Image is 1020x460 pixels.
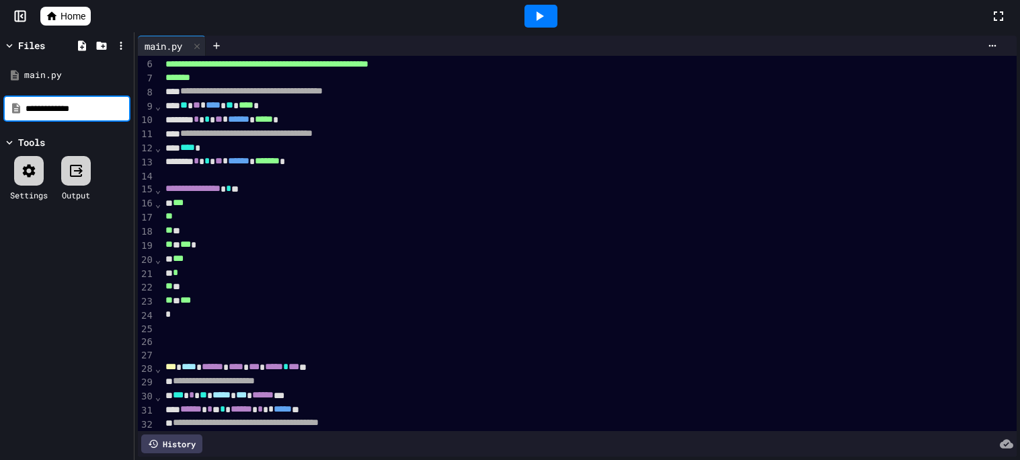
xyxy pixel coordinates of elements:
div: 18 [138,225,155,239]
div: Settings [10,189,48,201]
div: Tools [18,135,45,149]
div: 20 [138,254,155,268]
span: Fold line [155,101,161,112]
div: 21 [138,268,155,282]
div: 14 [138,170,155,184]
div: 16 [138,197,155,211]
div: 13 [138,156,155,170]
div: 11 [138,128,155,142]
div: 12 [138,142,155,156]
div: 22 [138,281,155,295]
div: 23 [138,295,155,309]
div: 8 [138,86,155,100]
span: Fold line [155,254,161,265]
div: 30 [138,390,155,404]
div: 6 [138,58,155,72]
div: 28 [138,362,155,377]
div: main.py [24,69,129,82]
div: 29 [138,376,155,390]
div: 32 [138,418,155,432]
div: Files [18,38,45,52]
div: History [141,434,202,453]
div: 15 [138,183,155,197]
div: 7 [138,72,155,86]
span: Fold line [155,391,161,402]
div: 26 [138,336,155,349]
div: 10 [138,114,155,128]
div: 27 [138,349,155,362]
div: main.py [138,36,206,56]
div: 19 [138,239,155,254]
span: Home [61,9,85,23]
div: 17 [138,211,155,225]
span: Fold line [155,143,161,153]
div: 31 [138,404,155,418]
span: Fold line [155,184,161,195]
span: Fold line [155,363,161,374]
a: Home [40,7,91,26]
div: main.py [138,39,189,53]
div: 9 [138,100,155,114]
div: 25 [138,323,155,336]
div: Output [62,189,90,201]
div: 24 [138,309,155,323]
span: Fold line [155,198,161,209]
